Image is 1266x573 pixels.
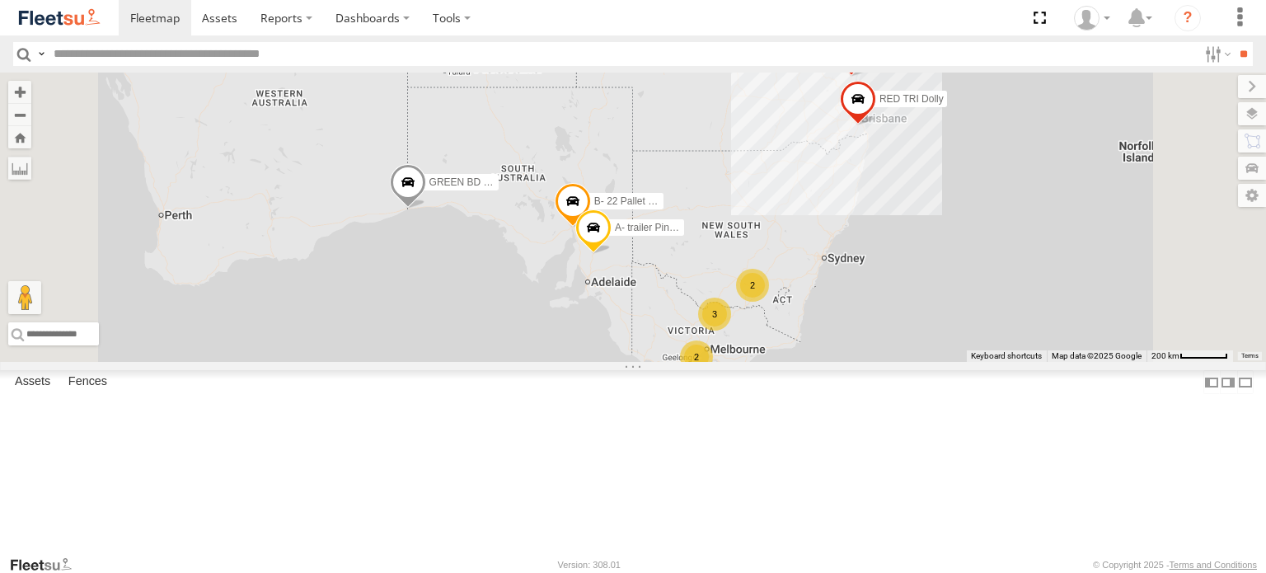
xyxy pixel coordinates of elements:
span: RED TRI Dolly [879,92,944,104]
button: Zoom Home [8,126,31,148]
div: Jay Bennett [1068,6,1116,31]
label: Assets [7,371,59,394]
img: fleetsu-logo-horizontal.svg [16,7,102,29]
a: Terms (opens in new tab) [1241,353,1259,359]
button: Map Scale: 200 km per 55 pixels [1146,350,1233,362]
div: Version: 308.01 [558,560,621,570]
button: Drag Pegman onto the map to open Street View [8,281,41,314]
span: 200 km [1151,351,1179,360]
a: Terms and Conditions [1170,560,1257,570]
label: Search Query [35,42,48,66]
span: A- trailer Pins [PERSON_NAME] [615,222,758,233]
span: Map data ©2025 Google [1052,351,1142,360]
label: Measure [8,157,31,180]
a: Visit our Website [9,557,85,573]
label: Search Filter Options [1198,42,1234,66]
div: 3 [698,298,731,331]
label: Hide Summary Table [1237,370,1254,394]
button: Zoom out [8,103,31,126]
div: 2 [736,269,769,302]
div: © Copyright 2025 - [1093,560,1257,570]
span: GREEN BD (A) [429,176,497,187]
label: Dock Summary Table to the Left [1203,370,1220,394]
i: ? [1175,5,1201,31]
div: 2 [680,341,713,373]
label: Map Settings [1238,184,1266,207]
button: Zoom in [8,81,31,103]
span: B- 22 Pallet RED [PERSON_NAME] [594,195,753,207]
button: Keyboard shortcuts [971,350,1042,362]
label: Fences [60,371,115,394]
label: Dock Summary Table to the Right [1220,370,1236,394]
